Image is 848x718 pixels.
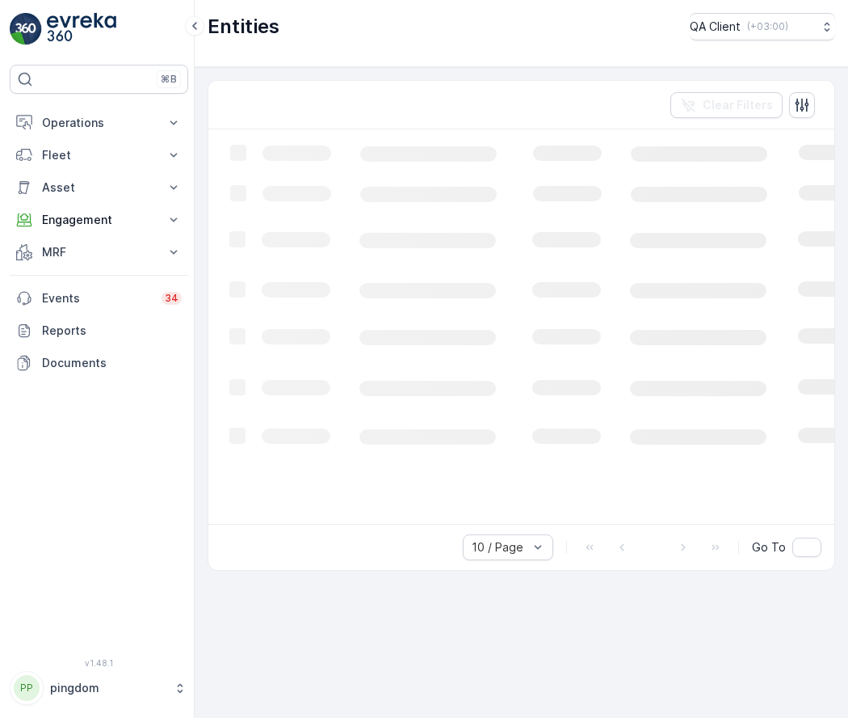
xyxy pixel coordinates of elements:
button: Operations [10,107,188,139]
button: PPpingdom [10,671,188,705]
button: Fleet [10,139,188,171]
p: ( +03:00 ) [747,20,788,33]
button: Clear Filters [670,92,783,118]
p: pingdom [50,680,166,696]
p: ⌘B [161,73,177,86]
img: logo [10,13,42,45]
span: v 1.48.1 [10,658,188,668]
button: Asset [10,171,188,204]
span: Go To [752,539,786,555]
button: MRF [10,236,188,268]
button: QA Client(+03:00) [690,13,835,40]
p: Operations [42,115,156,131]
p: 34 [165,292,178,305]
p: MRF [42,244,156,260]
a: Reports [10,315,188,347]
p: QA Client [690,19,741,35]
p: Entities [208,14,279,40]
p: Reports [42,323,182,339]
a: Documents [10,347,188,379]
div: PP [14,675,40,701]
a: Events34 [10,282,188,315]
p: Clear Filters [703,97,773,113]
p: Documents [42,355,182,371]
p: Events [42,290,152,306]
p: Asset [42,179,156,196]
button: Engagement [10,204,188,236]
p: Engagement [42,212,156,228]
p: Fleet [42,147,156,163]
img: logo_light-DOdMpM7g.png [47,13,116,45]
